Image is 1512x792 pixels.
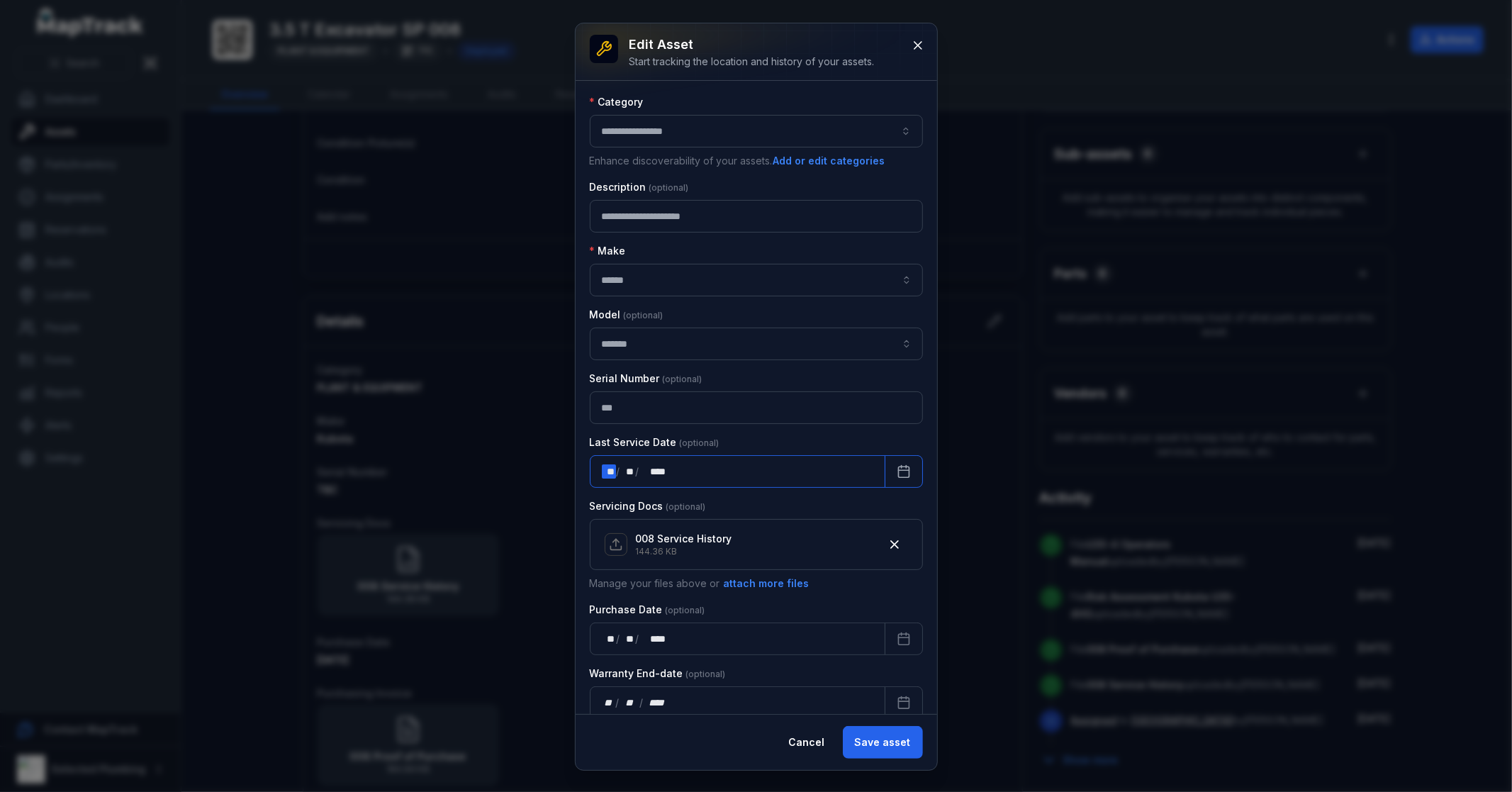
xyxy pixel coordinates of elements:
div: day, [602,464,616,479]
input: asset-edit:cf[09246113-4bcc-4687-b44f-db17154807e5]-label [590,264,923,296]
button: Cancel [777,726,837,759]
div: Start tracking the location and history of your assets. [629,55,875,69]
label: Model [590,308,663,322]
div: / [616,464,621,479]
div: / [639,696,644,710]
button: Calendar [885,623,923,655]
div: / [616,632,621,646]
label: Servicing Docs [590,499,706,513]
div: year, [640,464,667,479]
div: / [635,632,640,646]
label: Make [590,244,626,258]
button: attach more files [723,576,810,591]
label: Warranty End-date [590,666,726,681]
div: month, [621,464,635,479]
button: Calendar [885,686,923,719]
button: Calendar [885,455,923,488]
div: / [615,696,620,710]
p: Manage your files above or [590,576,923,591]
div: day, [602,632,616,646]
div: month, [621,632,635,646]
button: Save asset [843,726,923,759]
label: Purchase Date [590,603,705,617]
label: Serial Number [590,372,702,386]
h3: Edit asset [629,35,875,55]
div: year, [644,696,671,710]
div: month, [620,696,639,710]
p: Enhance discoverability of your assets. [590,153,923,169]
label: Description [590,180,689,194]
div: day, [602,696,616,710]
p: 144.36 KB [636,546,732,557]
button: Add or edit categories [773,153,886,169]
label: Category [590,95,644,109]
label: Last Service Date [590,435,719,450]
div: / [635,464,640,479]
p: 008 Service History [636,532,732,546]
input: asset-edit:cf[68832b05-6ea9-43b4-abb7-d68a6a59beaf]-label [590,328,923,360]
div: year, [640,632,667,646]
